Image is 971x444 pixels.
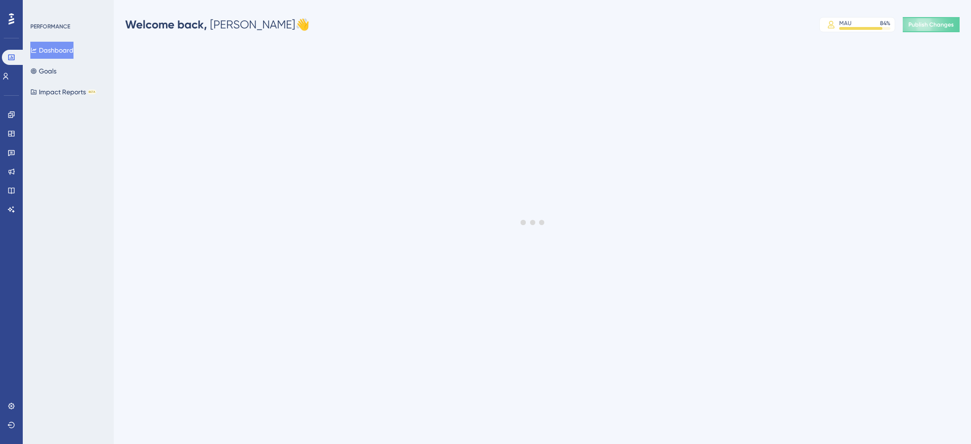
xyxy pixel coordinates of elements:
button: Dashboard [30,42,73,59]
span: Welcome back, [125,18,207,31]
button: Goals [30,63,56,80]
button: Publish Changes [903,17,960,32]
button: Impact ReportsBETA [30,83,96,100]
div: MAU [839,19,852,27]
div: PERFORMANCE [30,23,70,30]
div: BETA [88,90,96,94]
div: 84 % [880,19,890,27]
span: Publish Changes [908,21,954,28]
div: [PERSON_NAME] 👋 [125,17,310,32]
